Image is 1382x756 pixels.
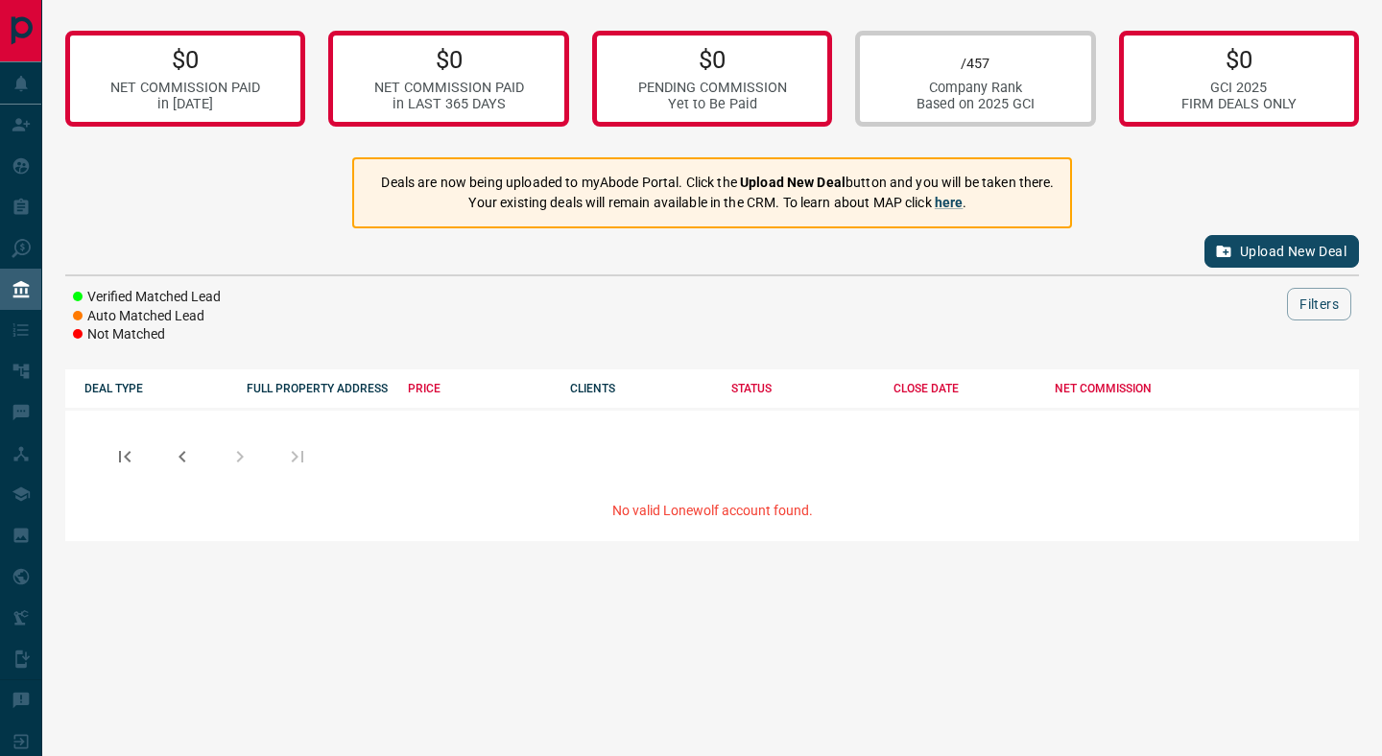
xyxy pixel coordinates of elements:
p: Your existing deals will remain available in the CRM. To learn about MAP click . [381,193,1054,213]
div: CLIENTS [570,382,713,395]
div: PENDING COMMISSION [638,80,787,96]
div: GCI 2025 [1181,80,1297,96]
div: in [DATE] [110,96,260,112]
span: /457 [961,56,989,72]
li: Verified Matched Lead [73,288,221,307]
p: $0 [638,45,787,74]
p: Deals are now being uploaded to myAbode Portal. Click the button and you will be taken there. [381,173,1054,193]
li: Auto Matched Lead [73,307,221,326]
div: No valid Lonewolf account found. [65,503,1359,541]
div: Yet to Be Paid [638,96,787,112]
div: NET COMMISSION [1055,382,1198,395]
p: $0 [1181,45,1297,74]
div: CLOSE DATE [894,382,1036,395]
div: FULL PROPERTY ADDRESS [247,382,390,395]
div: in LAST 365 DAYS [374,96,524,112]
a: here [935,195,964,210]
div: DEAL TYPE [84,382,227,395]
div: Company Rank [917,80,1035,96]
p: $0 [110,45,260,74]
button: Filters [1287,288,1351,320]
strong: Upload New Deal [740,175,846,190]
div: FIRM DEALS ONLY [1181,96,1297,112]
div: STATUS [731,382,874,395]
p: $0 [374,45,524,74]
div: NET COMMISSION PAID [374,80,524,96]
div: Based on 2025 GCI [917,96,1035,112]
div: PRICE [408,382,551,395]
button: Upload New Deal [1204,235,1359,268]
li: Not Matched [73,325,221,344]
div: NET COMMISSION PAID [110,80,260,96]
